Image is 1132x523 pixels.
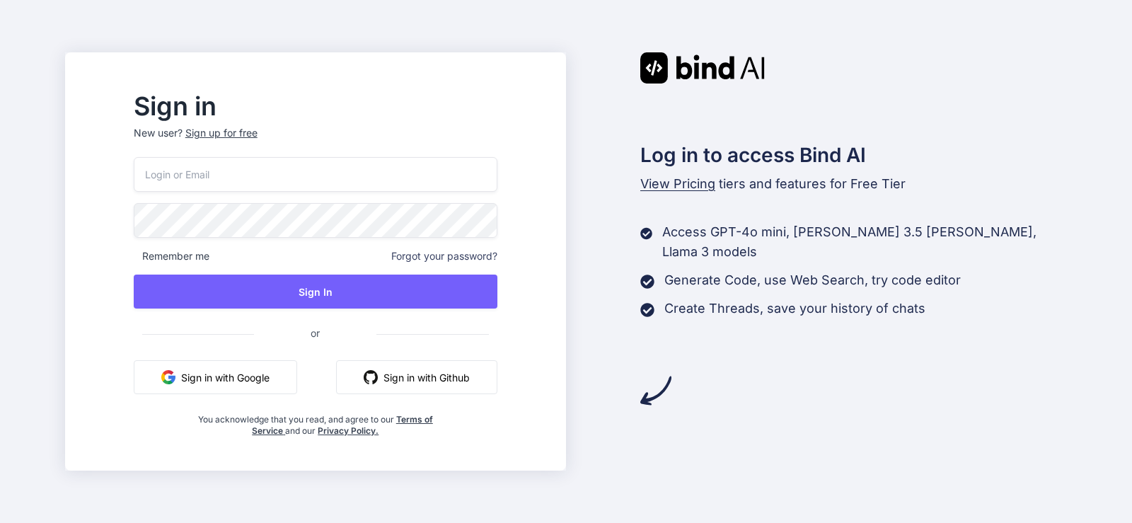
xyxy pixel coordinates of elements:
p: Generate Code, use Web Search, try code editor [664,270,961,290]
span: Remember me [134,249,209,263]
button: Sign In [134,275,497,309]
button: Sign in with Google [134,360,297,394]
img: google [161,370,175,384]
img: arrow [640,375,671,406]
p: Create Threads, save your history of chats [664,299,925,318]
span: View Pricing [640,176,715,191]
span: or [254,316,376,350]
img: Bind AI logo [640,52,765,84]
h2: Log in to access Bind AI [640,140,1068,170]
div: You acknowledge that you read, and agree to our and our [194,406,437,437]
p: Access GPT-4o mini, [PERSON_NAME] 3.5 [PERSON_NAME], Llama 3 models [662,222,1067,262]
span: Forgot your password? [391,249,497,263]
h2: Sign in [134,95,497,117]
a: Terms of Service [252,414,433,436]
p: tiers and features for Free Tier [640,174,1068,194]
img: github [364,370,378,384]
p: New user? [134,126,497,157]
a: Privacy Policy. [318,425,379,436]
div: Sign up for free [185,126,258,140]
input: Login or Email [134,157,497,192]
button: Sign in with Github [336,360,497,394]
